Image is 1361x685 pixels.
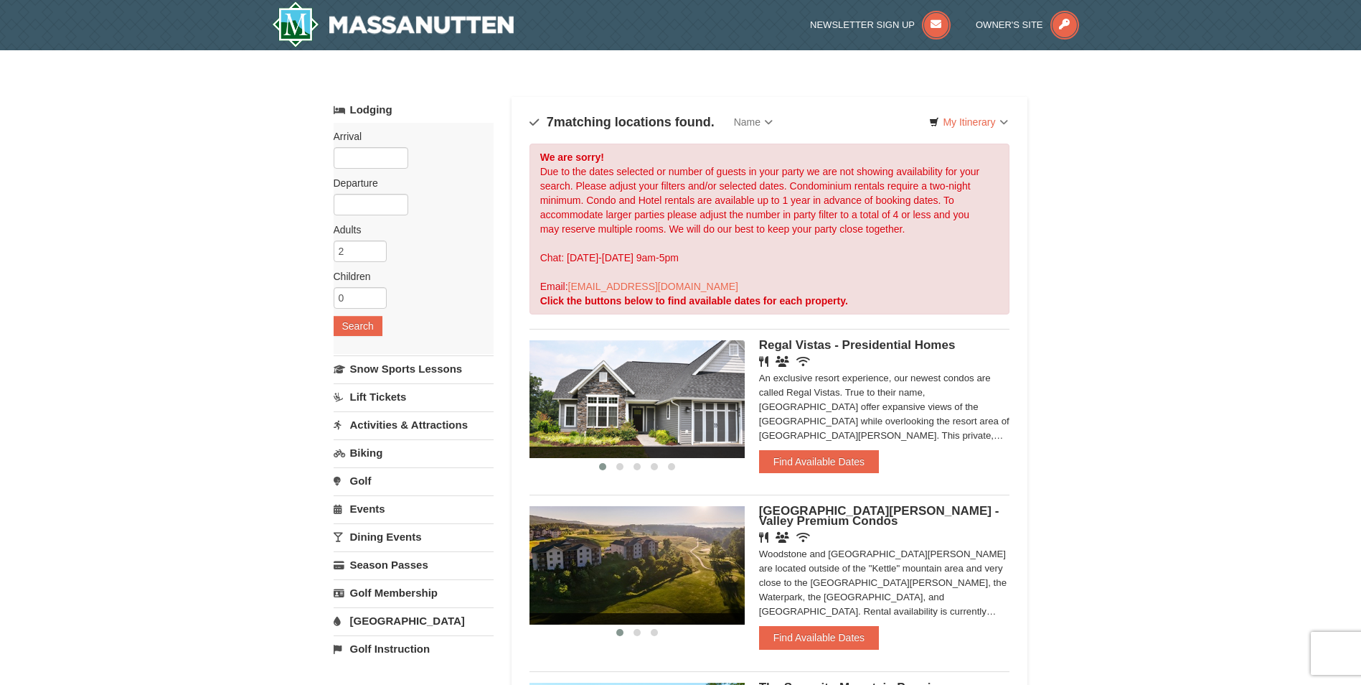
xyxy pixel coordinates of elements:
i: Banquet Facilities [776,356,789,367]
i: Wireless Internet (free) [796,532,810,543]
a: Season Passes [334,551,494,578]
a: Lift Tickets [334,383,494,410]
a: Snow Sports Lessons [334,355,494,382]
a: Owner's Site [976,19,1079,30]
a: Massanutten Resort [272,1,514,47]
a: Name [723,108,783,136]
span: Regal Vistas - Presidential Homes [759,338,956,352]
i: Banquet Facilities [776,532,789,543]
a: Golf [334,467,494,494]
label: Adults [334,223,483,237]
strong: We are sorry! [540,152,604,163]
button: Find Available Dates [759,626,879,649]
div: Woodstone and [GEOGRAPHIC_DATA][PERSON_NAME] are located outside of the "Kettle" mountain area an... [759,547,1010,619]
i: Restaurant [759,356,768,367]
label: Arrival [334,129,483,144]
a: Events [334,495,494,522]
a: Golf Instruction [334,635,494,662]
label: Children [334,269,483,284]
a: Dining Events [334,523,494,550]
a: Lodging [334,97,494,123]
a: My Itinerary [920,111,1017,133]
img: Massanutten Resort Logo [272,1,514,47]
span: Owner's Site [976,19,1043,30]
a: Golf Membership [334,579,494,606]
button: Find Available Dates [759,450,879,473]
a: Biking [334,439,494,466]
i: Restaurant [759,532,768,543]
a: [EMAIL_ADDRESS][DOMAIN_NAME] [568,281,738,292]
div: An exclusive resort experience, our newest condos are called Regal Vistas. True to their name, [G... [759,371,1010,443]
label: Departure [334,176,483,190]
a: Newsletter Sign Up [810,19,951,30]
span: 7 [547,115,554,129]
a: [GEOGRAPHIC_DATA] [334,607,494,634]
button: Search [334,316,382,336]
a: Activities & Attractions [334,411,494,438]
i: Wireless Internet (free) [796,356,810,367]
span: Newsletter Sign Up [810,19,915,30]
h4: matching locations found. [529,115,715,129]
strong: Click the buttons below to find available dates for each property. [540,295,848,307]
div: Due to the dates selected or number of guests in your party we are not showing availability for y... [529,144,1010,314]
span: [GEOGRAPHIC_DATA][PERSON_NAME] - Valley Premium Condos [759,504,999,528]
